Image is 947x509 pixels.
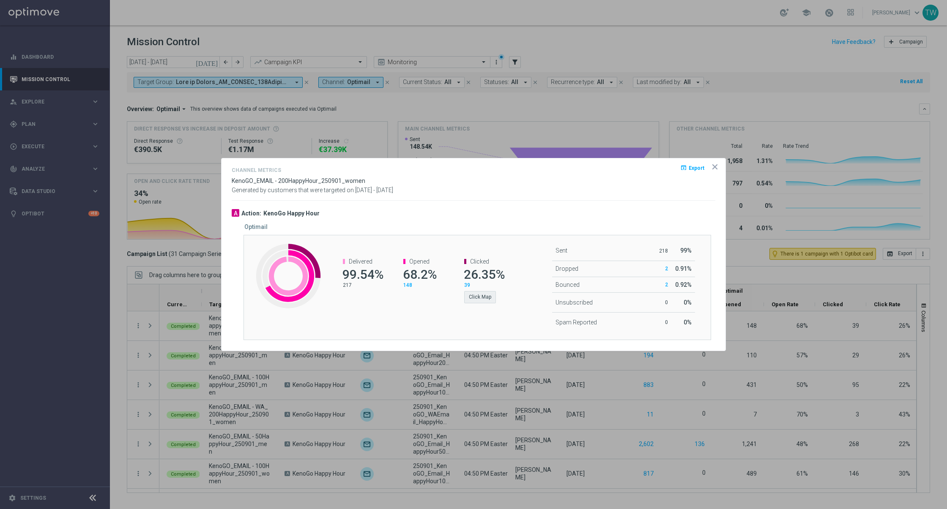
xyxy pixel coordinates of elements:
p: 0 [651,319,668,326]
span: KenoGO_EMAIL - 200HappyHour_250901_women [232,177,365,184]
span: 26.35% [464,267,505,282]
span: 2 [665,282,668,288]
span: 99.54% [342,267,383,282]
h5: Optimail [244,223,268,230]
p: 0 [651,299,668,306]
span: Opened [409,258,430,265]
span: Delivered [349,258,372,265]
span: 68.2% [403,267,437,282]
button: Click Map [464,291,496,303]
h4: Channel Metrics [232,167,281,173]
p: 218 [651,248,668,254]
h3: KenoGo Happy Hour [263,210,320,217]
span: Spam Reported [556,319,597,326]
span: 99% [680,247,692,254]
span: 2 [665,266,668,272]
opti-icon: icon [711,163,719,171]
span: 0% [684,319,692,326]
span: Sent [556,247,567,254]
i: open_in_browser [680,164,687,171]
span: 148 [403,282,412,288]
span: Clicked [470,258,489,265]
span: Dropped [556,265,578,272]
span: Bounced [556,281,580,288]
span: Export [689,165,704,171]
span: 0.91% [675,265,692,272]
span: Unsubscribed [556,299,593,306]
span: 0.92% [675,281,692,288]
div: A [232,209,239,217]
button: open_in_browser Export [679,163,705,173]
span: [DATE] - [DATE] [355,187,393,193]
span: Generated by customers that were targeted on [232,187,354,193]
span: 0% [684,299,692,306]
h3: Action: [241,210,261,217]
p: 217 [343,282,382,289]
span: 39 [464,282,470,288]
